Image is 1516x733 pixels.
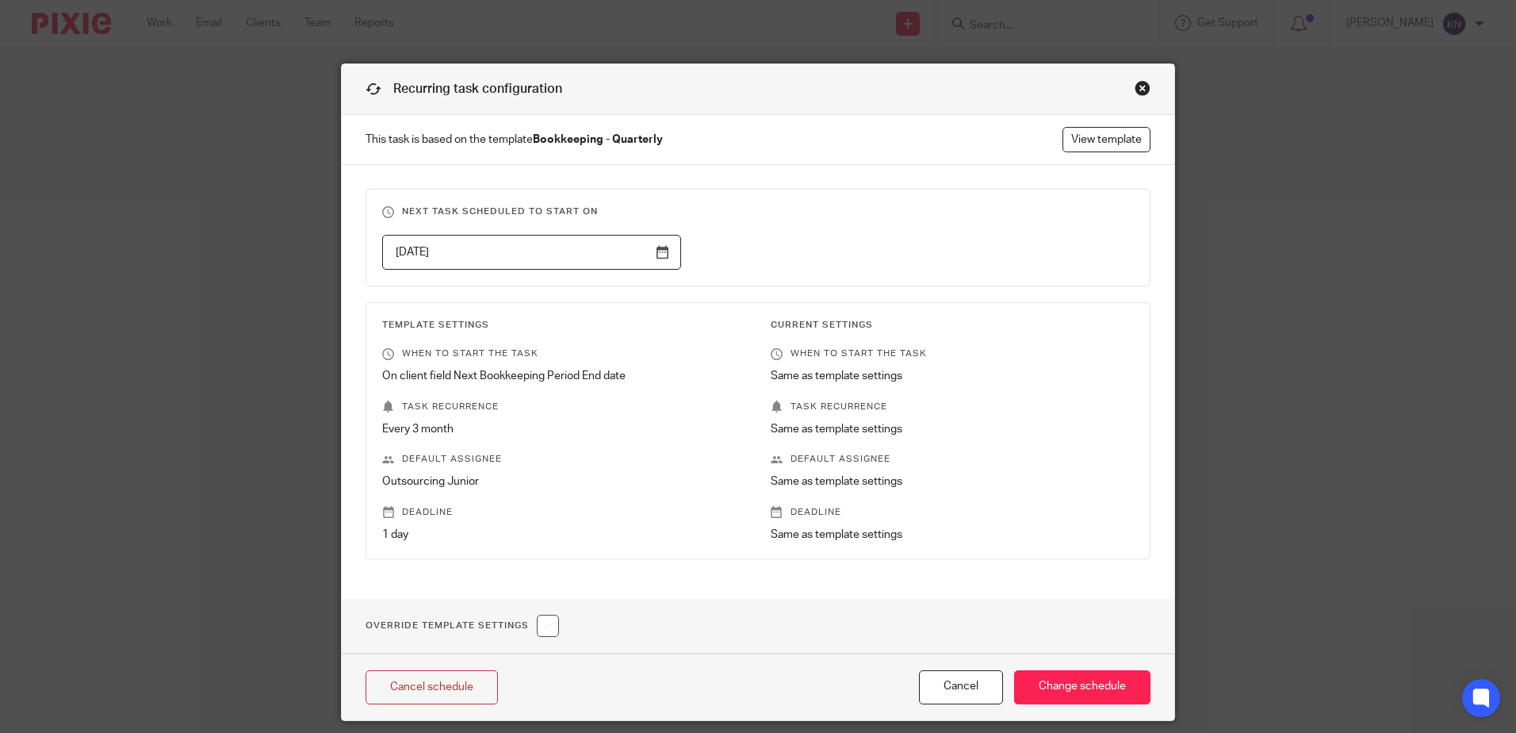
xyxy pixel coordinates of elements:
[771,527,1134,543] p: Same as template settings
[1014,670,1150,704] input: Change schedule
[771,453,1134,466] p: Default assignee
[771,401,1134,413] p: Task recurrence
[919,670,1003,704] button: Cancel
[382,347,745,360] p: When to start the task
[366,80,562,98] h1: Recurring task configuration
[771,421,1134,437] p: Same as template settings
[771,368,1134,384] p: Same as template settings
[382,506,745,519] p: Deadline
[366,670,498,704] a: Cancel schedule
[366,615,559,637] h1: Override Template Settings
[382,453,745,466] p: Default assignee
[382,401,745,413] p: Task recurrence
[1135,80,1150,96] div: Close this dialog window
[382,368,745,384] p: On client field Next Bookkeeping Period End date
[1062,127,1150,152] a: View template
[771,347,1134,360] p: When to start the task
[382,205,1134,218] h3: Next task scheduled to start on
[771,474,1134,489] p: Same as template settings
[771,319,1134,332] h3: Current Settings
[382,527,745,543] p: 1 day
[382,474,745,489] p: Outsourcing Junior
[382,319,745,332] h3: Template Settings
[533,134,663,145] strong: Bookkeeping - Quarterly
[382,421,745,437] p: Every 3 month
[366,132,663,148] span: This task is based on the template
[771,506,1134,519] p: Deadline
